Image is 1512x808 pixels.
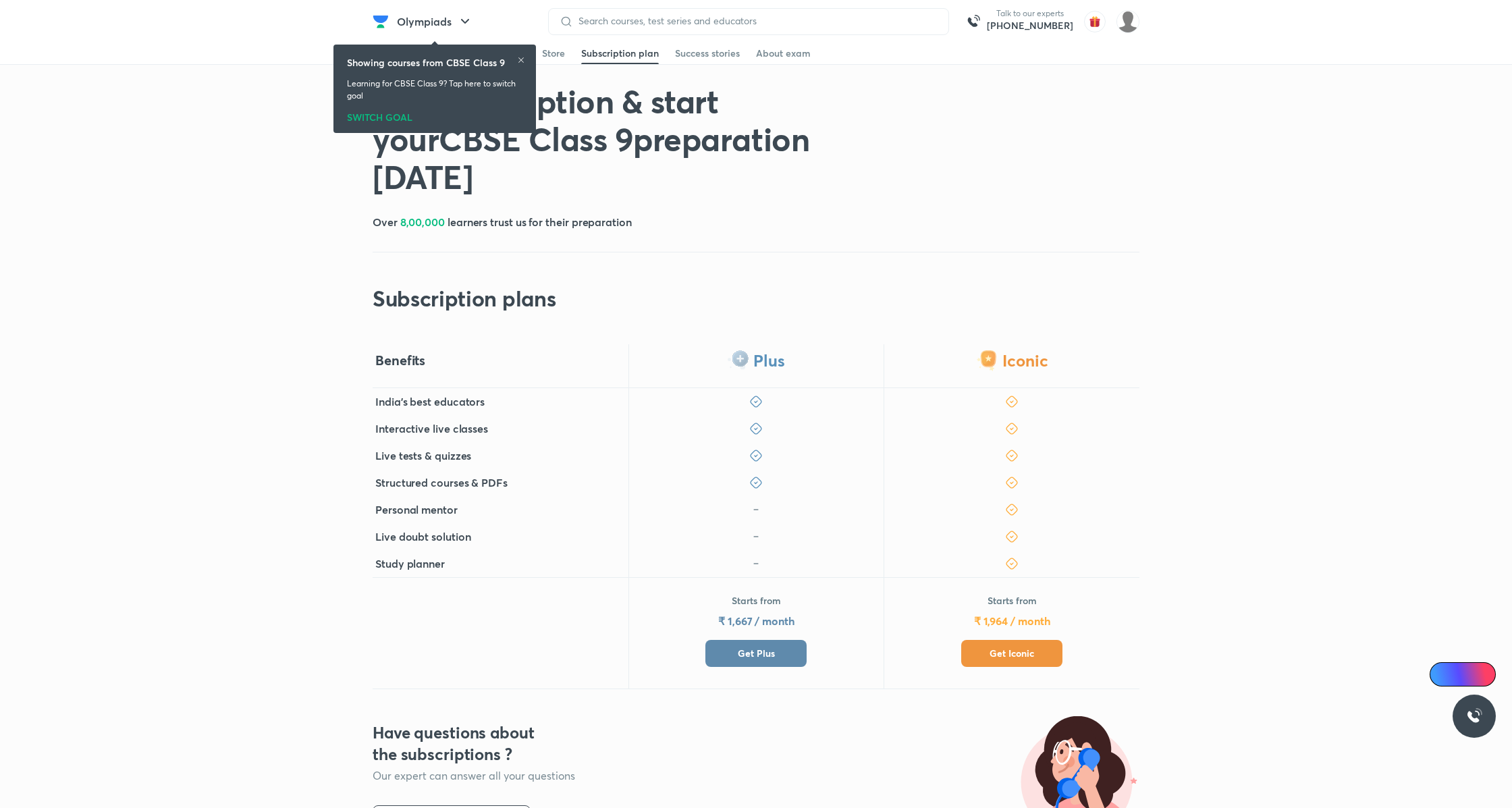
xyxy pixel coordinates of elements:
[375,394,485,410] h5: India's best educators
[756,47,811,60] div: About exam
[373,285,556,312] h2: Subscription plans
[373,82,833,195] h1: Get subscription & start your CBSE Class 9 preparation [DATE]
[375,475,508,491] h5: Structured courses & PDFs
[373,722,556,765] h3: Have questions about the subscriptions ?
[718,613,794,629] h5: ₹ 1,667 / month
[1466,708,1482,724] img: ttu
[375,502,458,518] h5: Personal mentor
[542,47,565,60] div: Store
[1084,11,1106,32] img: avatar
[375,529,470,545] h5: Live doubt solution
[988,594,1037,608] p: Starts from
[375,352,425,369] h4: Benefits
[347,107,522,122] div: SWITCH GOAL
[732,594,781,608] p: Starts from
[373,214,632,230] h5: Over learners trust us for their preparation
[389,8,481,35] button: Olympiads
[542,43,565,64] a: Store
[738,647,775,660] span: Get Plus
[1430,662,1496,686] a: Ai Doubts
[987,8,1073,19] p: Talk to our experts
[987,19,1073,32] a: [PHONE_NUMBER]
[974,613,1050,629] h5: ₹ 1,964 / month
[375,448,471,464] h5: Live tests & quizzes
[375,556,445,572] h5: Study planner
[1438,669,1449,680] img: Icon
[347,55,505,70] h6: Showing courses from CBSE Class 9
[749,557,763,570] img: icon
[961,640,1062,667] button: Get Iconic
[749,503,763,516] img: icon
[347,78,522,102] p: Learning for CBSE Class 9? Tap here to switch goal
[960,8,987,35] img: call-us
[1116,10,1139,33] img: Suraj Tomar
[581,43,659,64] a: Subscription plan
[675,43,740,64] a: Success stories
[756,43,811,64] a: About exam
[581,47,659,60] div: Subscription plan
[373,767,678,784] p: Our expert can answer all your questions
[1452,669,1488,680] span: Ai Doubts
[375,421,488,437] h5: Interactive live classes
[990,647,1034,660] span: Get Iconic
[749,530,763,543] img: icon
[373,14,389,30] img: Company Logo
[675,47,740,60] div: Success stories
[573,16,938,26] input: Search courses, test series and educators
[705,640,807,667] button: Get Plus
[400,215,445,229] span: 8,00,000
